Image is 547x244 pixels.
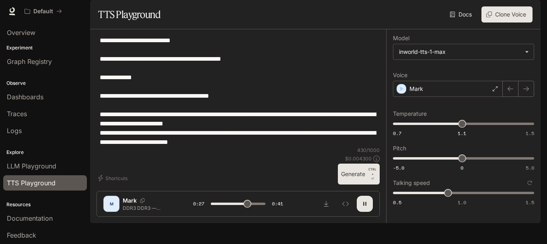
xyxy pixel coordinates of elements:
button: Reset to default [525,178,534,187]
button: Inspect [337,196,354,212]
p: Default [33,8,53,15]
p: Mark [409,85,423,93]
p: DDR3 DDR3 — released in [DATE]. Pins: 240 (but not backwards compatible with DDR2) Voltage: 1.5V ... [123,205,174,211]
button: GenerateCTRL +⏎ [338,164,380,185]
button: All workspaces [21,3,66,19]
span: 1.5 [526,130,534,137]
p: Voice [393,72,407,78]
button: Copy Voice ID [137,198,148,203]
p: Mark [123,197,137,205]
span: 0.5 [393,199,401,206]
a: Docs [448,6,475,23]
div: inworld-tts-1-max [393,44,534,59]
button: Clone Voice [481,6,533,23]
p: Talking speed [393,180,430,186]
p: ⏎ [368,167,376,181]
span: 1.1 [458,130,466,137]
div: inworld-tts-1-max [399,48,521,56]
p: Temperature [393,111,427,117]
span: 0 [461,164,463,171]
span: 0:27 [193,200,204,208]
p: Pitch [393,146,406,151]
span: 1.0 [458,199,466,206]
span: 1.5 [526,199,534,206]
button: Download audio [318,196,334,212]
span: 0:41 [272,200,283,208]
span: 5.0 [526,164,534,171]
span: 0.7 [393,130,401,137]
div: M [105,197,118,210]
p: CTRL + [368,167,376,176]
button: Shortcuts [97,172,131,185]
h1: TTS Playground [98,6,160,23]
span: -5.0 [393,164,404,171]
p: Model [393,35,409,41]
